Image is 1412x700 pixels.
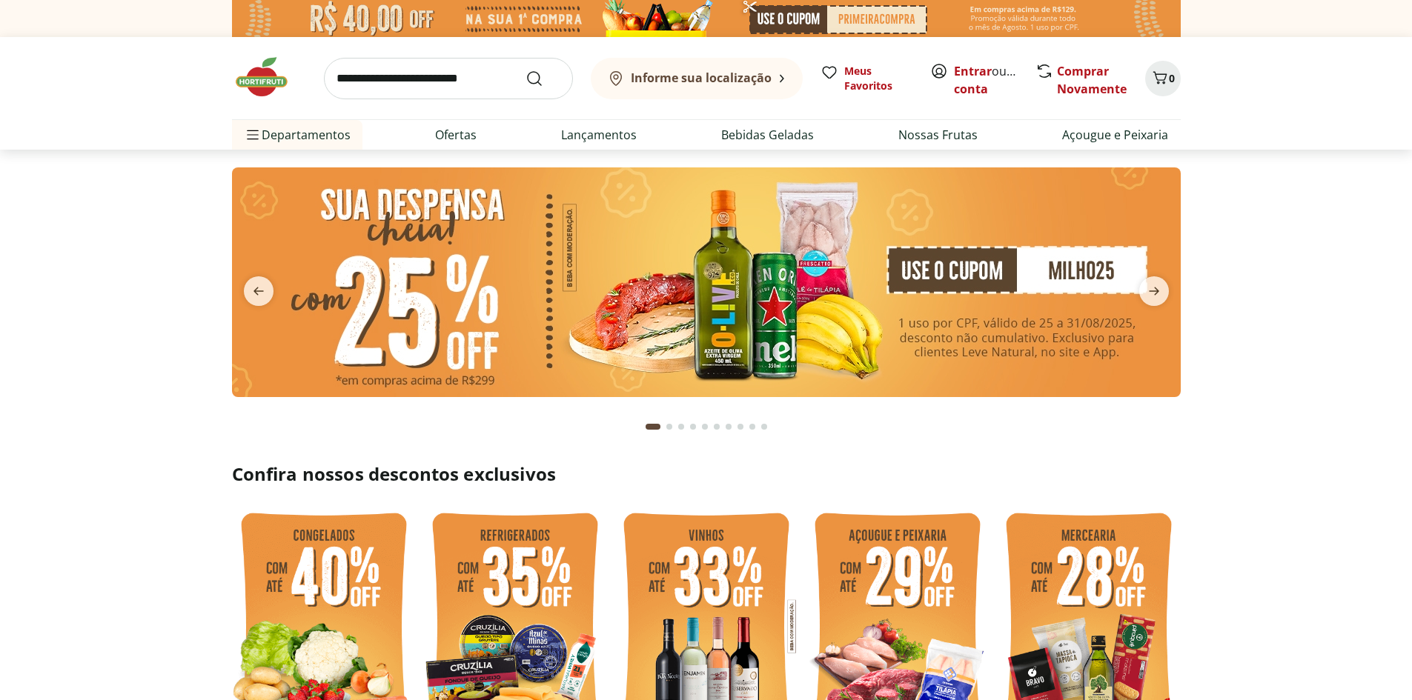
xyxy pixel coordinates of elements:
h2: Confira nossos descontos exclusivos [232,462,1181,486]
button: previous [232,276,285,306]
button: Informe sua localização [591,58,803,99]
button: Go to page 7 from fs-carousel [723,409,735,444]
input: search [324,58,573,99]
span: Departamentos [244,117,351,153]
button: next [1127,276,1181,306]
a: Açougue e Peixaria [1062,126,1168,144]
a: Nossas Frutas [898,126,978,144]
span: ou [954,62,1020,98]
button: Go to page 9 from fs-carousel [746,409,758,444]
button: Go to page 3 from fs-carousel [675,409,687,444]
span: Meus Favoritos [844,64,912,93]
a: Entrar [954,63,992,79]
a: Ofertas [435,126,477,144]
button: Carrinho [1145,61,1181,96]
img: cupom [232,167,1181,397]
button: Go to page 8 from fs-carousel [735,409,746,444]
a: Bebidas Geladas [721,126,814,144]
img: Hortifruti [232,55,306,99]
span: 0 [1169,71,1175,85]
b: Informe sua localização [631,70,772,86]
button: Go to page 10 from fs-carousel [758,409,770,444]
button: Submit Search [526,70,561,87]
a: Lançamentos [561,126,637,144]
button: Go to page 2 from fs-carousel [663,409,675,444]
a: Criar conta [954,63,1035,97]
button: Go to page 5 from fs-carousel [699,409,711,444]
button: Go to page 4 from fs-carousel [687,409,699,444]
button: Go to page 6 from fs-carousel [711,409,723,444]
a: Meus Favoritos [821,64,912,93]
button: Current page from fs-carousel [643,409,663,444]
button: Menu [244,117,262,153]
a: Comprar Novamente [1057,63,1127,97]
